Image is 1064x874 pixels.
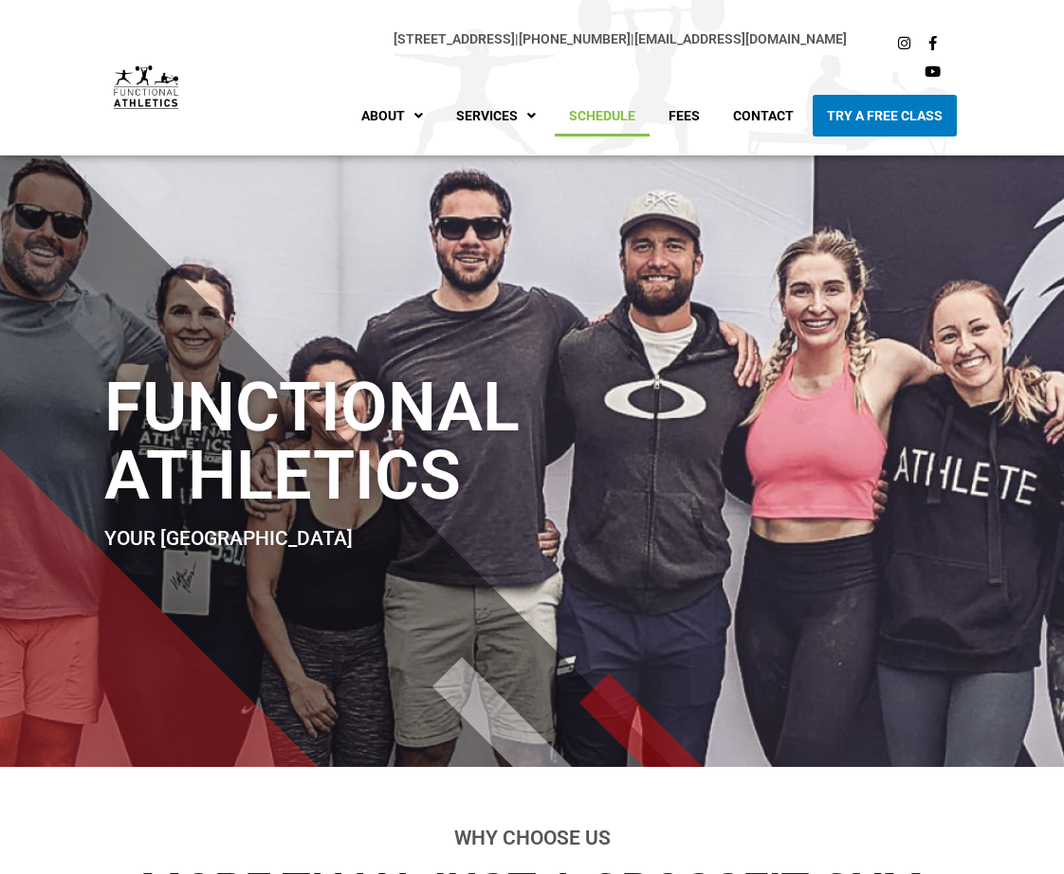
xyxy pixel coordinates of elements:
a: [STREET_ADDRESS] [394,31,515,46]
a: About [347,95,437,137]
a: [PHONE_NUMBER] [519,31,631,46]
a: Schedule [555,95,650,137]
a: Services [442,95,550,137]
p: | [216,28,847,50]
a: Try A Free Class [813,95,957,137]
h1: Functional Athletics [104,373,610,510]
h2: Why Choose Us [14,828,1050,848]
h2: Your [GEOGRAPHIC_DATA] [104,529,610,549]
img: default-logo [114,65,178,110]
span: | [394,31,519,46]
a: [EMAIL_ADDRESS][DOMAIN_NAME] [634,31,847,46]
a: Contact [719,95,808,137]
a: Fees [654,95,714,137]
